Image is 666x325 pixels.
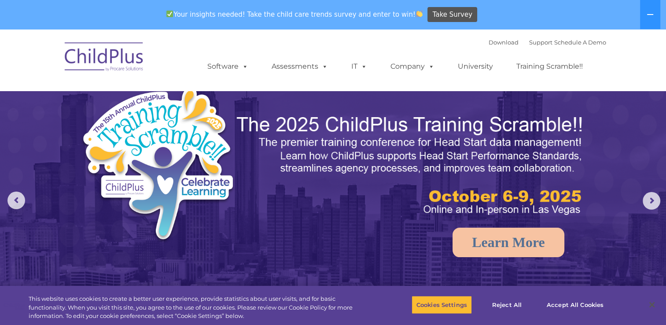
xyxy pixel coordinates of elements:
[382,58,443,75] a: Company
[342,58,376,75] a: IT
[542,295,608,314] button: Accept All Cookies
[508,58,592,75] a: Training Scramble!!
[263,58,337,75] a: Assessments
[122,94,160,101] span: Phone number
[529,39,552,46] a: Support
[433,7,472,22] span: Take Survey
[166,11,173,17] img: ✅
[199,58,257,75] a: Software
[163,6,427,23] span: Your insights needed! Take the child care trends survey and enter to win!
[416,11,423,17] img: 👏
[60,36,148,80] img: ChildPlus by Procare Solutions
[427,7,477,22] a: Take Survey
[122,58,149,65] span: Last name
[554,39,606,46] a: Schedule A Demo
[489,39,606,46] font: |
[642,295,662,314] button: Close
[412,295,472,314] button: Cookies Settings
[489,39,519,46] a: Download
[479,295,534,314] button: Reject All
[453,228,564,257] a: Learn More
[29,295,366,321] div: This website uses cookies to create a better user experience, provide statistics about user visit...
[449,58,502,75] a: University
